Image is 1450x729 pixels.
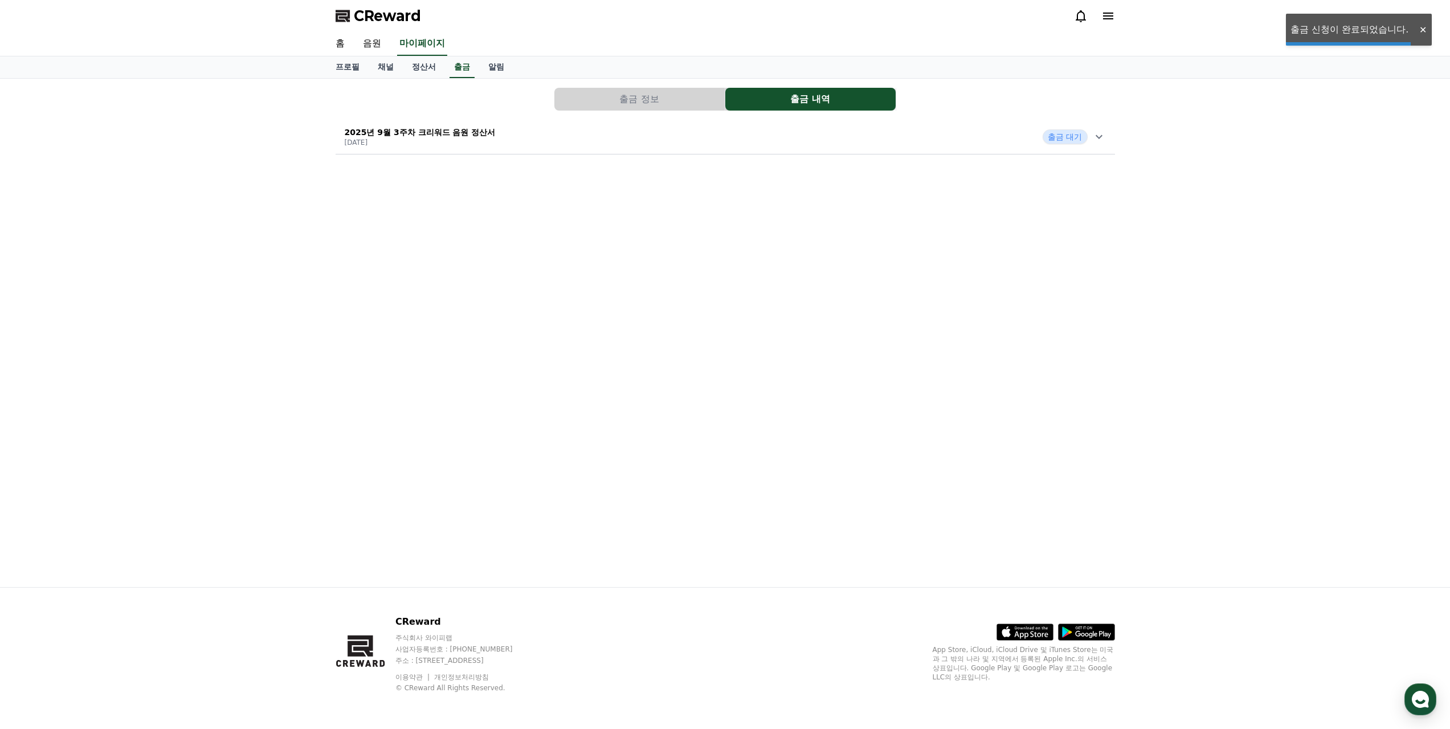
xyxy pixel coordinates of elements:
a: 이용약관 [395,673,431,681]
a: 알림 [479,56,513,78]
button: 2025년 9월 3주차 크리워드 음원 정산서 [DATE] 출금 대기 [336,120,1115,154]
p: 주식회사 와이피랩 [395,633,534,642]
a: 홈 [326,32,354,56]
a: 출금 내역 [725,88,896,111]
p: CReward [395,615,534,629]
button: 출금 정보 [554,88,725,111]
a: 채널 [369,56,403,78]
span: 출금 대기 [1043,129,1087,144]
a: 정산서 [403,56,445,78]
a: 출금 [450,56,475,78]
a: CReward [336,7,421,25]
p: 사업자등록번호 : [PHONE_NUMBER] [395,645,534,654]
p: 주소 : [STREET_ADDRESS] [395,656,534,665]
button: 출금 내역 [725,88,896,111]
a: 개인정보처리방침 [434,673,489,681]
span: CReward [354,7,421,25]
p: [DATE] [345,138,496,147]
p: 2025년 9월 3주차 크리워드 음원 정산서 [345,127,496,138]
p: App Store, iCloud, iCloud Drive 및 iTunes Store는 미국과 그 밖의 나라 및 지역에서 등록된 Apple Inc.의 서비스 상표입니다. Goo... [933,645,1115,682]
a: 프로필 [326,56,369,78]
p: © CReward All Rights Reserved. [395,683,534,693]
a: 마이페이지 [397,32,447,56]
a: 음원 [354,32,390,56]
